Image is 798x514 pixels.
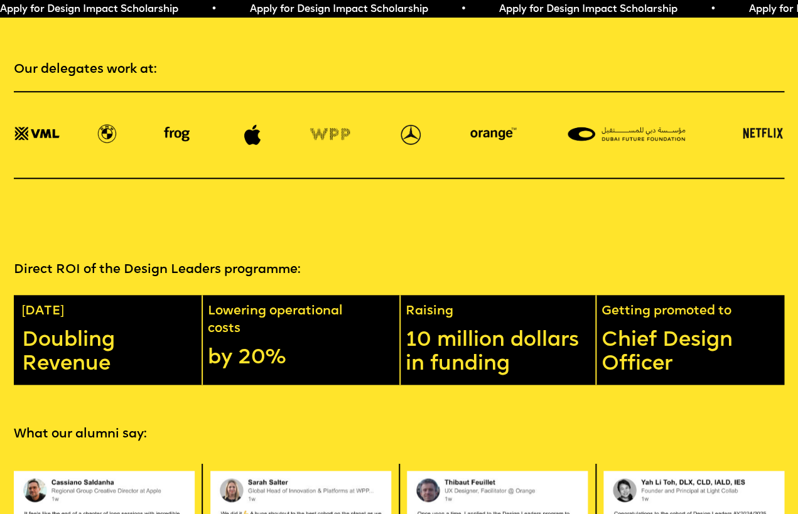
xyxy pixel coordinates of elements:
[208,303,391,338] p: Lowering operational costs
[406,329,595,377] p: 10 million dollars in funding
[22,303,193,321] p: [DATE]
[14,426,784,444] p: What our alumni say:
[458,4,463,14] span: •
[601,303,791,321] p: Getting promoted to
[208,346,391,370] p: by 20%
[406,303,595,321] p: Raising
[208,4,214,14] span: •
[22,329,193,377] p: Doubling Revenue
[14,262,784,279] p: Direct ROI of the Design Leaders programme:
[14,62,784,79] p: Our delegates work at:
[708,4,713,14] span: •
[601,329,791,377] p: Chief Design Officer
